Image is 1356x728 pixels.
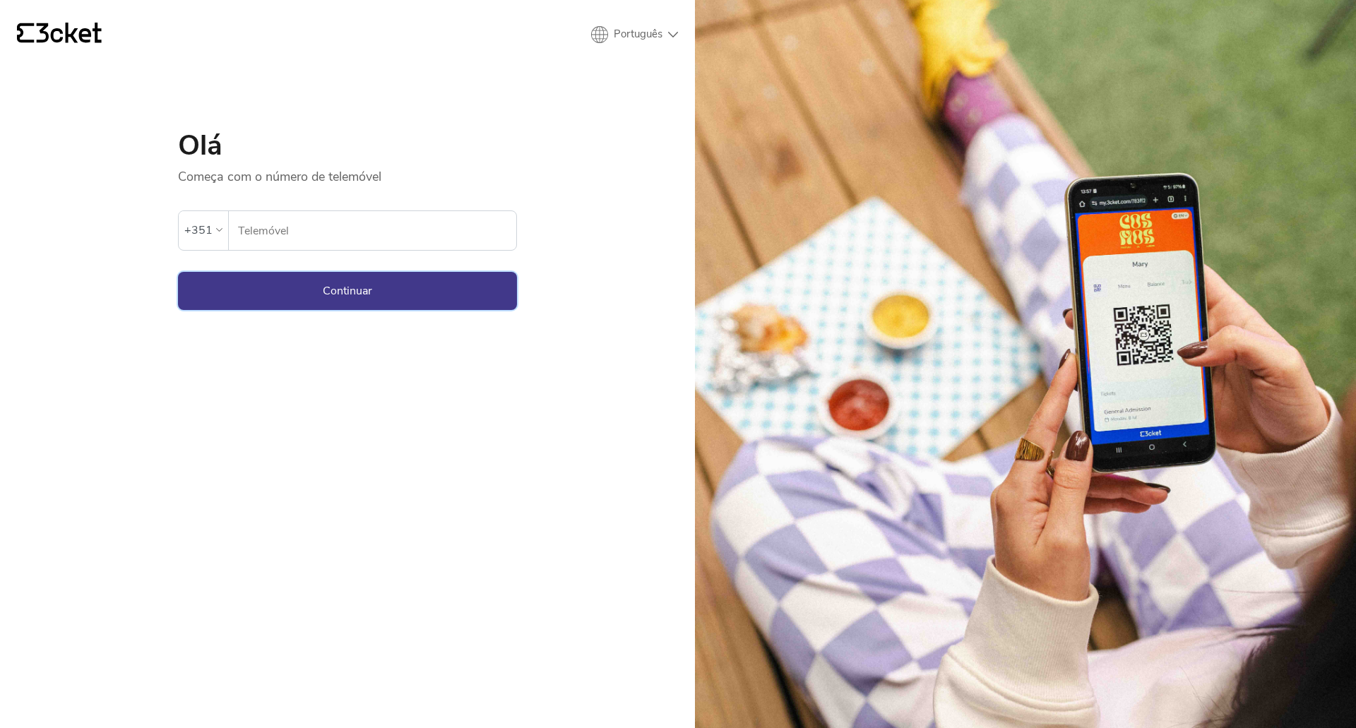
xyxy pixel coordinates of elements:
[178,272,517,310] button: Continuar
[229,211,516,251] label: Telemóvel
[237,211,516,250] input: Telemóvel
[178,160,517,185] p: Começa com o número de telemóvel
[178,131,517,160] h1: Olá
[184,220,213,241] div: +351
[17,23,34,43] g: {' '}
[17,23,102,47] a: {' '}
